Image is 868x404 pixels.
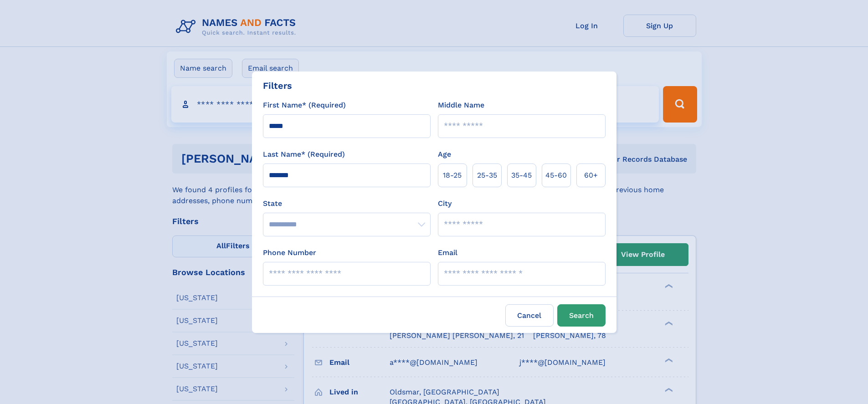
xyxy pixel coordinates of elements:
label: Middle Name [438,100,484,111]
span: 18‑25 [443,170,462,181]
button: Search [557,304,606,327]
label: State [263,198,431,209]
span: 25‑35 [477,170,497,181]
div: Filters [263,79,292,92]
label: Age [438,149,451,160]
label: Email [438,247,457,258]
span: 35‑45 [511,170,532,181]
label: Phone Number [263,247,316,258]
label: City [438,198,452,209]
span: 45‑60 [545,170,567,181]
label: Cancel [505,304,554,327]
label: Last Name* (Required) [263,149,345,160]
span: 60+ [584,170,598,181]
label: First Name* (Required) [263,100,346,111]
